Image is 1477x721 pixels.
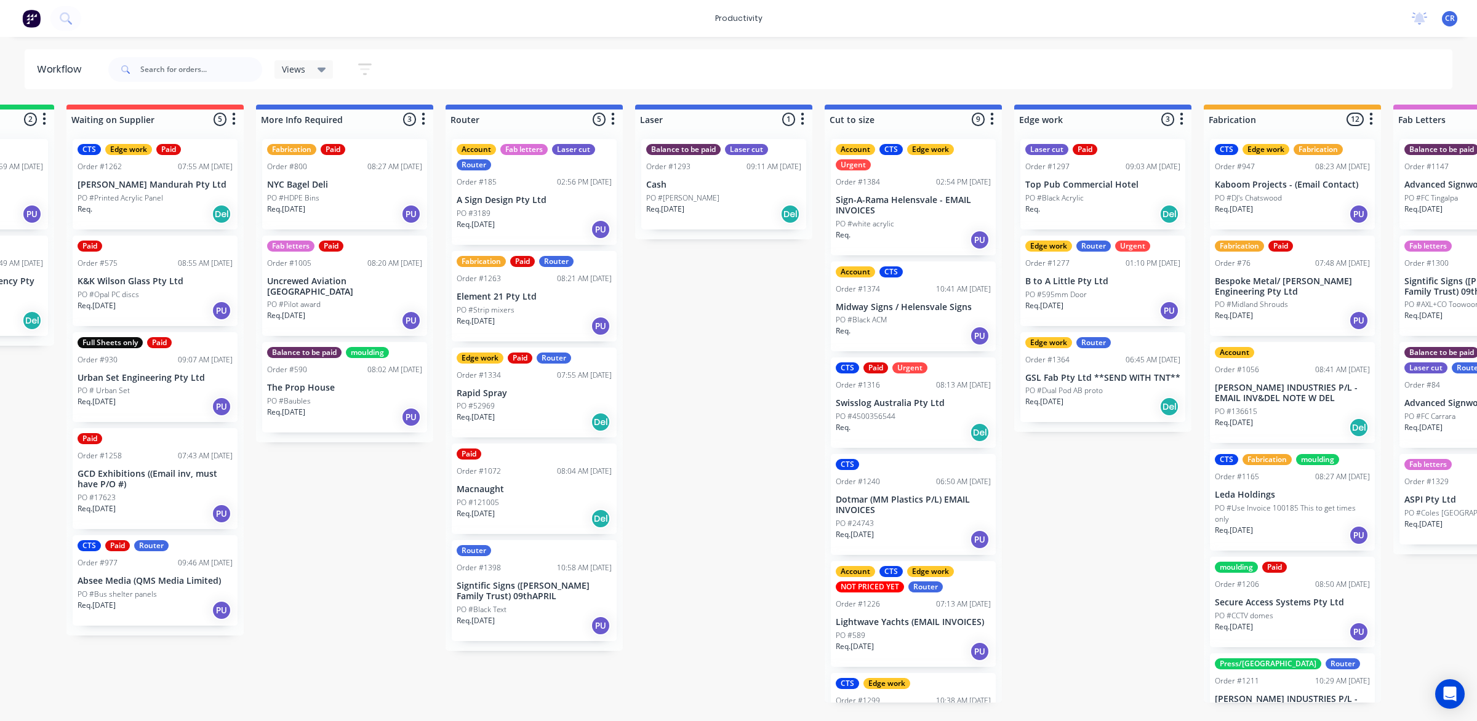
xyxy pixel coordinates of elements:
div: Del [591,412,610,432]
div: Order #1277 [1025,258,1070,269]
div: 07:13 AM [DATE] [936,599,991,610]
p: Rapid Spray [457,388,612,399]
input: Search for orders... [140,57,262,82]
div: Paid [78,433,102,444]
div: 08:41 AM [DATE] [1315,364,1370,375]
div: Order #1364 [1025,354,1070,365]
p: PO #121005 [457,497,499,508]
div: Router [457,545,491,556]
p: Req. [DATE] [836,641,874,652]
p: PO #Pilot award [267,299,321,310]
div: Router [1076,337,1111,348]
div: Del [22,311,42,330]
p: PO #Black Text [457,604,506,615]
div: Order #185 [457,177,497,188]
div: Del [1159,397,1179,416]
div: Order #1226 [836,599,880,610]
div: 10:29 AM [DATE] [1315,675,1370,687]
div: Account [836,566,875,577]
div: Edge work [1025,241,1072,252]
div: Full Sheets onlyPaidOrder #93009:07 AM [DATE]Urban Set Engineering Pty LtdPO # Urban SetReq.[DATE]PU [73,332,238,423]
p: PO #FC Tingalpa [1404,193,1458,204]
div: Order #1299 [836,695,880,706]
p: Dotmar (MM Plastics P/L) EMAIL INVOICES [836,495,991,516]
div: Order #1072 [457,466,501,477]
div: Router [539,256,574,267]
p: Req. [DATE] [646,204,684,215]
p: The Prop House [267,383,422,393]
div: Order #800 [267,161,307,172]
div: PU [1349,204,1369,224]
p: Req. [DATE] [78,503,116,514]
p: Req. [1025,204,1040,215]
p: Signtific Signs ([PERSON_NAME] Family Trust) 09thAPRIL [457,581,612,602]
p: Leda Holdings [1215,490,1370,500]
p: Urban Set Engineering Pty Ltd [78,373,233,383]
p: Req. [DATE] [1025,396,1063,407]
div: Paid [508,353,532,364]
div: moulding [1215,562,1258,573]
p: Req. [DATE] [1025,300,1063,311]
div: Order #1211 [1215,675,1259,687]
div: Edge workRouterUrgentOrder #127701:10 PM [DATE]B to A Little Pty LtdPO #595mm DoorReq.[DATE]PU [1020,236,1185,326]
p: Req. [DATE] [1404,422,1443,433]
div: Order #1297 [1025,161,1070,172]
div: AccountCTSOrder #137410:41 AM [DATE]Midway Signs / Helensvale SignsPO #Black ACMReq.PU [831,261,996,352]
div: Paid [1262,562,1287,573]
p: [PERSON_NAME] INDUSTRIES P/L - EMAIL INV&DEL NOTE W DEL [1215,694,1370,715]
p: Req. [78,204,92,215]
div: Order #1258 [78,450,122,461]
div: Del [212,204,231,224]
img: Factory [22,9,41,28]
div: Order #1398 [457,562,501,573]
div: NOT PRICED YET [836,581,904,592]
p: Req. [DATE] [457,412,495,423]
p: K&K Wilson Glass Pty Ltd [78,276,233,287]
div: PU [212,600,231,620]
div: Edge work [105,144,152,155]
div: PU [970,326,990,346]
p: GSL Fab Pty Ltd **SEND WITH TNT** [1025,373,1180,383]
div: Fab lettersPaidOrder #100508:20 AM [DATE]Uncrewed Aviation [GEOGRAPHIC_DATA]PO #Pilot awardReq.[D... [262,236,427,337]
p: GCD Exhibitions ((Email inv, must have P/O #) [78,469,233,490]
div: Fab letters [1404,459,1452,470]
p: PO #17623 [78,492,116,503]
div: Order #84 [1404,380,1440,391]
div: Order #1147 [1404,161,1449,172]
div: Paid [147,337,172,348]
p: Req. [836,422,851,433]
div: 10:41 AM [DATE] [936,284,991,295]
p: PO #595mm Door [1025,289,1087,300]
div: Fab letters [500,144,548,155]
div: Del [1349,418,1369,437]
p: Req. [DATE] [1215,525,1253,536]
p: PO #Strip mixers [457,305,514,316]
div: Router [908,581,943,592]
p: Req. [DATE] [267,310,305,321]
div: Order #1293 [646,161,690,172]
p: PO #Use Invoice 100185 This to get times only [1215,503,1370,525]
div: Account [836,144,875,155]
p: Req. [DATE] [836,529,874,540]
div: Del [591,509,610,528]
div: Router [1326,658,1360,669]
p: PO #Dual Pod AB proto [1025,385,1103,396]
p: Req. [DATE] [1215,417,1253,428]
div: Paid [510,256,535,267]
div: mouldingPaidOrder #120608:50 AM [DATE]Secure Access Systems Pty LtdPO #CCTV domesReq.[DATE]PU [1210,557,1375,647]
div: 09:07 AM [DATE] [178,354,233,365]
div: 08:27 AM [DATE] [1315,471,1370,482]
p: Req. [DATE] [78,396,116,407]
div: 06:45 AM [DATE] [1126,354,1180,365]
div: Router [457,159,491,170]
p: Bespoke Metal/ [PERSON_NAME] Engineering Pty Ltd [1215,276,1370,297]
div: Fabrication [267,144,316,155]
div: Order #977 [78,557,118,568]
div: CTS [78,540,101,551]
div: Order #930 [78,354,118,365]
div: Order #1300 [1404,258,1449,269]
div: 07:55 AM [DATE] [178,161,233,172]
div: Workflow [37,62,87,77]
div: CTS [836,459,859,470]
div: CTS [78,144,101,155]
